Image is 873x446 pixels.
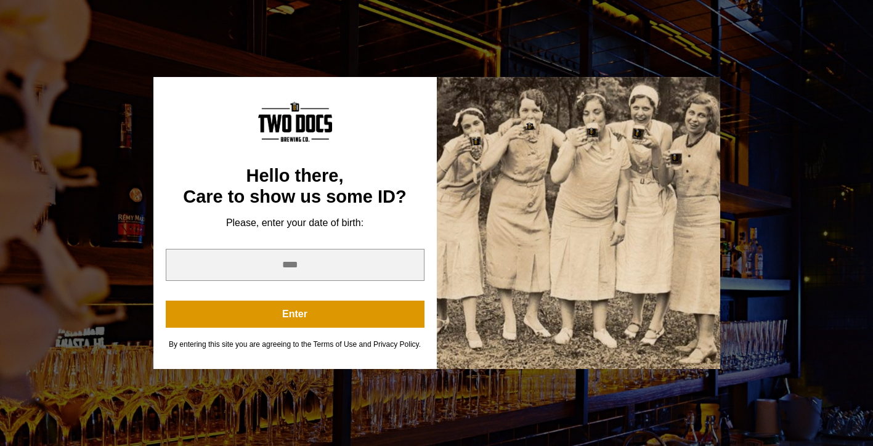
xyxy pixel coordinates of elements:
div: Hello there, Care to show us some ID? [166,166,424,207]
input: year [166,249,424,281]
div: Please, enter your date of birth: [166,217,424,229]
img: Content Logo [258,102,332,142]
button: Enter [166,301,424,328]
div: By entering this site you are agreeing to the Terms of Use and Privacy Policy. [166,340,424,349]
